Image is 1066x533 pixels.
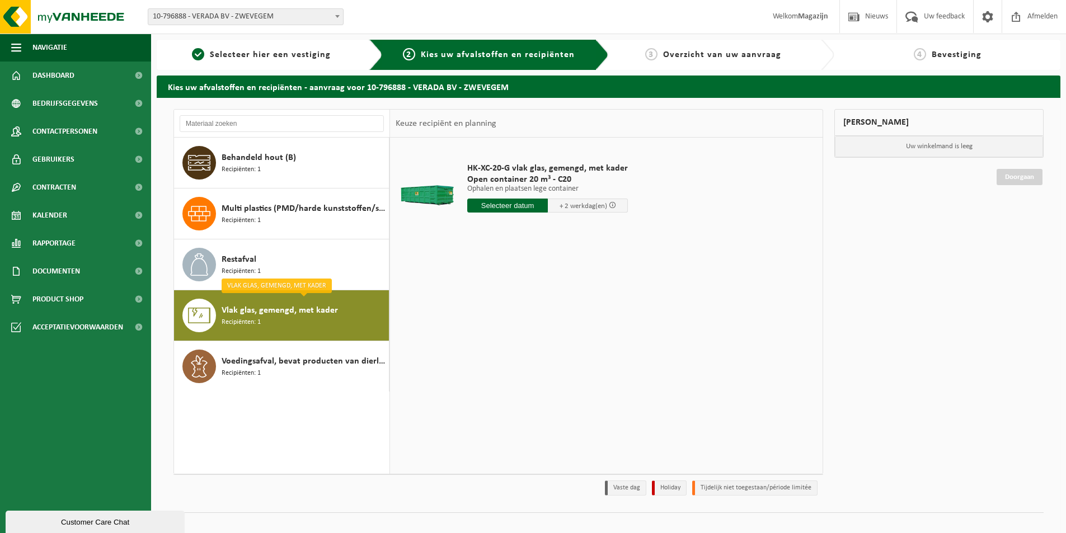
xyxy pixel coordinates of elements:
h2: Kies uw afvalstoffen en recipiënten - aanvraag voor 10-796888 - VERADA BV - ZWEVEGEM [157,76,1060,97]
button: Voedingsafval, bevat producten van dierlijke oorsprong, onverpakt, categorie 3 Recipiënten: 1 [174,341,389,392]
span: Kalender [32,201,67,229]
span: 2 [403,48,415,60]
span: Contracten [32,173,76,201]
span: Overzicht van uw aanvraag [663,50,781,59]
span: + 2 werkdag(en) [560,202,607,210]
span: 1 [192,48,204,60]
li: Tijdelijk niet toegestaan/période limitée [692,480,818,496]
span: Kies uw afvalstoffen en recipiënten [421,50,575,59]
span: Navigatie [32,34,67,62]
span: Gebruikers [32,145,74,173]
span: 4 [914,48,926,60]
input: Materiaal zoeken [180,115,384,132]
p: Uw winkelmand is leeg [835,136,1043,157]
div: Keuze recipiënt en planning [390,110,502,138]
span: Open container 20 m³ - C20 [467,174,628,185]
span: Behandeld hout (B) [222,151,296,164]
li: Holiday [652,480,687,496]
span: Documenten [32,257,80,285]
span: Contactpersonen [32,117,97,145]
span: Vlak glas, gemengd, met kader [222,304,338,317]
a: 1Selecteer hier een vestiging [162,48,360,62]
span: 10-796888 - VERADA BV - ZWEVEGEM [148,8,344,25]
span: Bedrijfsgegevens [32,89,98,117]
div: [PERSON_NAME] [834,109,1044,136]
button: Behandeld hout (B) Recipiënten: 1 [174,138,389,188]
span: Dashboard [32,62,74,89]
input: Selecteer datum [467,199,548,213]
strong: Magazijn [798,12,828,21]
span: Acceptatievoorwaarden [32,313,123,341]
span: 3 [645,48,658,60]
span: Restafval [222,253,256,266]
iframe: chat widget [6,508,187,533]
button: Multi plastics (PMD/harde kunststoffen/spanbanden/EPS/folie naturel/folie gemengd) Recipiënten: 1 [174,188,389,239]
li: Vaste dag [605,480,646,496]
a: Doorgaan [997,169,1042,185]
span: Rapportage [32,229,76,257]
span: Multi plastics (PMD/harde kunststoffen/spanbanden/EPS/folie naturel/folie gemengd) [222,202,386,215]
span: Selecteer hier een vestiging [210,50,331,59]
span: Recipiënten: 1 [222,164,261,175]
span: Bevestiging [932,50,982,59]
span: Product Shop [32,285,83,313]
span: Voedingsafval, bevat producten van dierlijke oorsprong, onverpakt, categorie 3 [222,355,386,368]
span: Recipiënten: 1 [222,368,261,379]
button: Vlak glas, gemengd, met kader Recipiënten: 1 [174,290,389,341]
span: Recipiënten: 1 [222,317,261,328]
span: HK-XC-20-G vlak glas, gemengd, met kader [467,163,628,174]
span: 10-796888 - VERADA BV - ZWEVEGEM [148,9,343,25]
p: Ophalen en plaatsen lege container [467,185,628,193]
span: Recipiënten: 1 [222,215,261,226]
span: Recipiënten: 1 [222,266,261,277]
button: Restafval Recipiënten: 1 [174,239,389,290]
